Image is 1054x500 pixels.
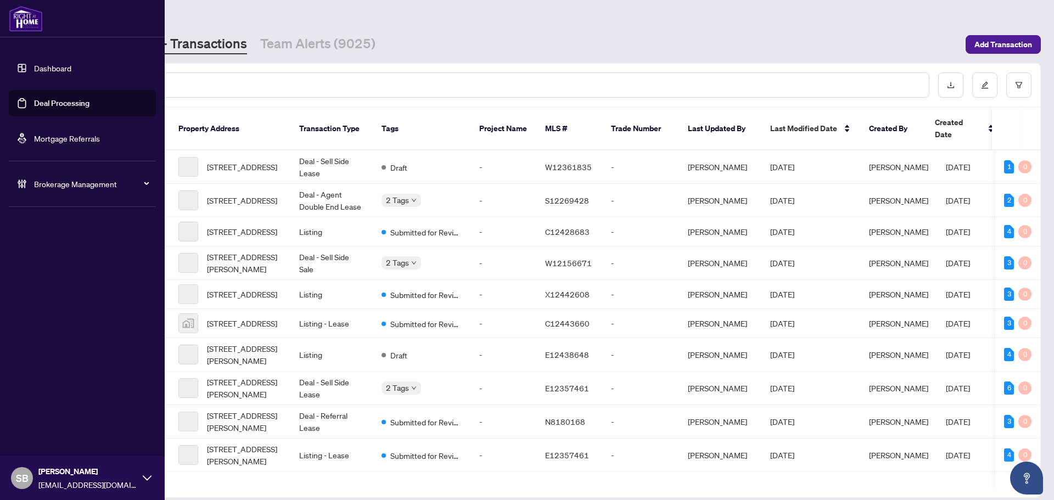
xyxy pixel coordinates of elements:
div: 0 [1018,348,1031,361]
div: 2 [1004,194,1014,207]
span: C12428683 [545,227,590,237]
span: [DATE] [770,162,794,172]
span: [DATE] [946,450,970,460]
td: Listing [290,280,373,309]
td: - [470,372,536,405]
div: 6 [1004,381,1014,395]
td: Listing [290,217,373,246]
td: - [470,338,536,372]
span: [STREET_ADDRESS] [207,226,277,238]
span: Submitted for Review [390,416,462,428]
span: [DATE] [946,195,970,205]
div: 3 [1004,415,1014,428]
td: Deal - Sell Side Lease [290,150,373,184]
span: download [947,81,955,89]
span: [PERSON_NAME] [869,289,928,299]
th: MLS # [536,108,602,150]
div: 3 [1004,288,1014,301]
th: Last Modified Date [761,108,860,150]
td: - [602,439,679,472]
td: - [470,217,536,246]
span: [DATE] [770,450,794,460]
td: - [602,246,679,280]
span: down [411,260,417,266]
td: - [470,405,536,439]
span: [PERSON_NAME] [869,350,928,359]
span: [PERSON_NAME] [869,258,928,268]
span: [STREET_ADDRESS][PERSON_NAME] [207,342,282,367]
td: - [470,246,536,280]
span: [STREET_ADDRESS] [207,288,277,300]
span: [PERSON_NAME] [869,227,928,237]
button: filter [1006,72,1031,98]
span: W12156671 [545,258,592,268]
span: [PERSON_NAME] [869,450,928,460]
span: [DATE] [946,258,970,268]
span: E12357461 [545,383,589,393]
span: [PERSON_NAME] [869,162,928,172]
span: Last Modified Date [770,122,837,134]
span: [STREET_ADDRESS][PERSON_NAME] [207,376,282,400]
span: N8180168 [545,417,585,426]
div: 4 [1004,348,1014,361]
div: 0 [1018,160,1031,173]
span: [STREET_ADDRESS][PERSON_NAME] [207,251,282,275]
th: Project Name [470,108,536,150]
span: [DATE] [770,289,794,299]
button: edit [972,72,997,98]
span: [PERSON_NAME] [869,318,928,328]
span: Brokerage Management [34,178,148,190]
th: Last Updated By [679,108,761,150]
span: [DATE] [770,350,794,359]
span: [STREET_ADDRESS][PERSON_NAME] [207,409,282,434]
button: download [938,72,963,98]
button: Open asap [1010,462,1043,495]
span: Add Transaction [974,36,1032,53]
span: [PERSON_NAME] [869,383,928,393]
td: [PERSON_NAME] [679,184,761,217]
span: X12442608 [545,289,590,299]
a: Mortgage Referrals [34,133,100,143]
td: [PERSON_NAME] [679,338,761,372]
span: [DATE] [946,350,970,359]
span: [DATE] [946,417,970,426]
td: [PERSON_NAME] [679,280,761,309]
span: [DATE] [946,227,970,237]
div: 0 [1018,415,1031,428]
span: E12438648 [545,350,589,359]
span: [STREET_ADDRESS] [207,317,277,329]
td: - [470,439,536,472]
span: Submitted for Review [390,226,462,238]
a: Deal Processing [34,98,89,108]
div: 4 [1004,448,1014,462]
td: - [602,280,679,309]
td: Deal - Referral Lease [290,405,373,439]
div: 3 [1004,256,1014,269]
span: [PERSON_NAME] [38,465,137,477]
span: [STREET_ADDRESS] [207,194,277,206]
span: Draft [390,349,407,361]
span: down [411,385,417,391]
span: [STREET_ADDRESS] [207,161,277,173]
img: thumbnail-img [179,314,198,333]
span: [DATE] [770,318,794,328]
td: [PERSON_NAME] [679,309,761,338]
div: 0 [1018,381,1031,395]
span: [DATE] [770,227,794,237]
td: Listing - Lease [290,439,373,472]
span: S12269428 [545,195,589,205]
span: E12357461 [545,450,589,460]
span: Submitted for Review [390,289,462,301]
td: [PERSON_NAME] [679,246,761,280]
td: [PERSON_NAME] [679,405,761,439]
span: Draft [390,161,407,173]
td: [PERSON_NAME] [679,439,761,472]
span: [STREET_ADDRESS][PERSON_NAME] [207,443,282,467]
th: Created By [860,108,926,150]
span: [EMAIL_ADDRESS][DOMAIN_NAME] [38,479,137,491]
td: [PERSON_NAME] [679,217,761,246]
span: [DATE] [770,258,794,268]
td: Deal - Sell Side Lease [290,372,373,405]
td: - [470,184,536,217]
div: 0 [1018,225,1031,238]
